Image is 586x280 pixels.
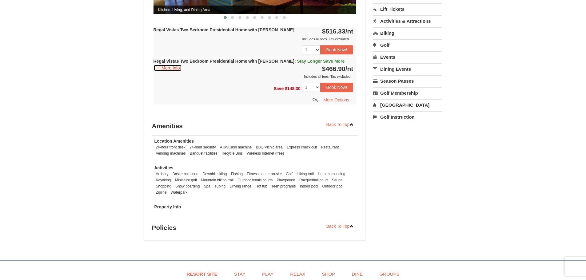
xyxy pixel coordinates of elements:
li: Shopping [154,183,173,189]
span: Save [273,86,284,91]
li: Restaurant [319,144,340,150]
span: Kitchen, Living, and Dining Area [153,6,357,14]
a: Season Passes [373,75,442,87]
strong: Property Info [154,204,181,209]
li: Wireless Internet (free) [245,150,285,156]
li: Hot tub [254,183,269,189]
li: Fishing [229,171,244,177]
li: Sauna [330,177,344,183]
li: Outdoor pool [321,183,345,189]
li: Playground [275,177,297,183]
li: BBQ/Picnic area [254,144,284,150]
a: Back To Top [322,222,358,231]
li: ATM/Cash machine [218,144,253,150]
li: Recycle Bins [220,150,244,156]
li: Indoor pool [298,183,320,189]
li: 24-hour front desk [154,144,187,150]
li: Snow boarding [174,183,201,189]
span: $148.30 [285,86,301,91]
li: Horseback riding [316,171,347,177]
li: Spa [202,183,212,189]
li: 24-hour security [188,144,217,150]
li: Fitness center on-site [245,171,283,177]
li: Kayaking [154,177,173,183]
li: Mountain biking trail [199,177,235,183]
li: Basketball court [171,171,200,177]
button: Book Now! [320,45,353,54]
li: Archery [154,171,170,177]
div: Includes all fees. Tax excluded. [153,36,353,42]
button: Book Now! [320,83,353,92]
li: Miniature golf [173,177,198,183]
span: /nt [345,65,353,72]
button: [+] More Info [153,65,182,71]
strong: Regal Vistas Two Bedroom Presidential Home with [PERSON_NAME] [153,59,345,64]
strong: Regal Vistas Two Bedroom Presidential Home with [PERSON_NAME] [153,27,294,32]
strong: Location Amenities [154,139,194,144]
li: Teen programs [270,183,297,189]
a: Activities & Attractions [373,15,442,27]
div: Includes all fees. Tax excluded. [153,73,353,80]
a: Lift Tickets [373,3,442,15]
li: Tubing [213,183,227,189]
a: Back To Top [322,120,358,129]
li: Vending machines [154,150,187,156]
li: Downhill skiing [201,171,229,177]
a: Events [373,51,442,63]
li: Driving range [228,183,253,189]
h3: Amenities [152,120,358,132]
button: More Options [319,95,353,105]
a: Golf Membership [373,87,442,99]
a: Golf Instruction [373,111,442,123]
li: Outdoor tennis courts [236,177,274,183]
li: Racquetball court [298,177,329,183]
li: Hiking trail [295,171,315,177]
span: /nt [345,28,353,35]
li: Zipline [154,189,168,195]
span: Stay Longer Save More [297,59,345,64]
li: Banquet facilities [188,150,219,156]
h3: Policies [152,222,358,234]
span: $466.90 [322,65,345,72]
a: [GEOGRAPHIC_DATA] [373,99,442,111]
li: Golf [284,171,294,177]
strong: $516.33 [322,28,353,35]
a: Biking [373,27,442,39]
a: Dining Events [373,63,442,75]
li: Waterpark [169,189,189,195]
a: Golf [373,39,442,51]
strong: Activities [154,165,173,170]
li: Express check-out [285,144,318,150]
span: Or, [313,97,318,102]
span: : [294,59,296,64]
